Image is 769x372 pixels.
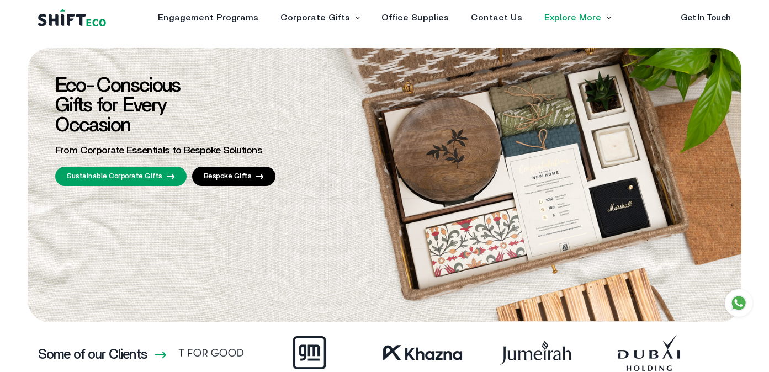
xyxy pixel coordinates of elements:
[158,13,258,22] a: Engagement Programs
[381,13,449,22] a: Office Supplies
[55,167,187,186] a: Sustainable Corporate Gifts
[681,13,731,22] a: Get In Touch
[280,13,350,22] a: Corporate Gifts
[38,348,147,362] h3: Some of our Clients
[246,333,359,372] img: Frame_42.webp
[359,333,472,372] img: Frame_59.webp
[471,13,522,22] a: Contact Us
[192,167,276,186] a: Bespoke Gifts
[544,13,601,22] a: Explore More
[585,333,698,372] img: Frame_41.webp
[132,333,246,372] img: Frame_67.webp
[55,146,262,156] span: From Corporate Essentials to Bespoke Solutions
[55,76,180,135] span: Eco-Conscious Gifts for Every Occasion
[472,333,585,372] img: Frame_38.webp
